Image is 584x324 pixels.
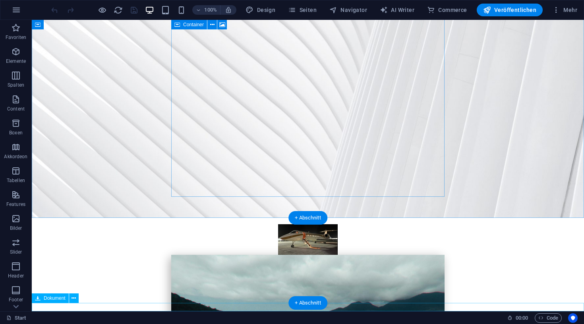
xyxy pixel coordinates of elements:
div: + Abschnitt [288,296,327,310]
button: Klicke hier, um den Vorschau-Modus zu verlassen [97,5,107,15]
p: Slider [10,249,22,255]
p: Favoriten [6,34,26,41]
button: Design [242,4,278,16]
p: Footer [9,297,23,303]
span: : [521,315,522,321]
span: AI Writer [380,6,414,14]
span: 00 00 [516,313,528,323]
button: reload [113,5,123,15]
p: Akkordeon [4,153,27,160]
p: Elemente [6,58,26,64]
i: Seite neu laden [114,6,123,15]
button: Commerce [424,4,470,16]
button: Veröffentlichen [477,4,543,16]
button: Seiten [285,4,320,16]
span: Design [246,6,275,14]
i: Bei Größenänderung Zoomstufe automatisch an das gewählte Gerät anpassen. [225,6,232,14]
h6: Session-Zeit [507,313,528,323]
span: Dokument [44,296,66,301]
button: AI Writer [377,4,418,16]
span: Container [183,22,204,27]
button: Code [535,313,562,323]
p: Header [8,273,24,279]
span: Mehr [552,6,577,14]
button: Usercentrics [568,313,578,323]
p: Tabellen [7,177,25,184]
button: Mehr [549,4,580,16]
button: Navigator [326,4,370,16]
p: Content [7,106,25,112]
p: Bilder [10,225,22,231]
span: Navigator [329,6,367,14]
span: Seiten [288,6,317,14]
a: Klick, um Auswahl aufzuheben. Doppelklick öffnet Seitenverwaltung [6,313,26,323]
div: + Abschnitt [288,211,327,225]
span: Veröffentlichen [483,6,536,14]
p: Features [6,201,25,208]
h6: 100% [204,5,217,15]
button: 100% [192,5,220,15]
span: Code [538,313,558,323]
div: Design (Strg+Alt+Y) [242,4,278,16]
span: Commerce [427,6,467,14]
p: Spalten [8,82,24,88]
p: Boxen [9,130,23,136]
